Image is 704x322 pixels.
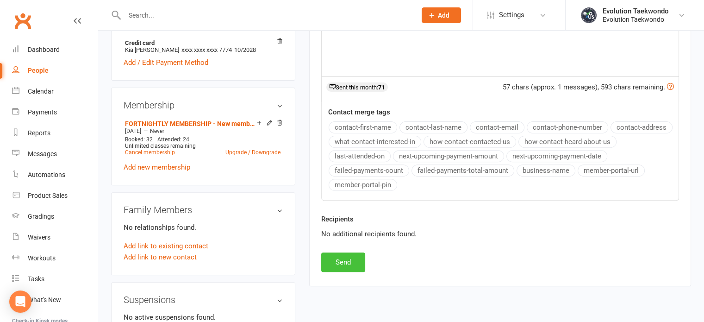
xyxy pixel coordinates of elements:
a: Payments [12,102,98,123]
div: Reports [28,129,50,137]
div: — [123,127,283,135]
button: Add [422,7,461,23]
input: Search... [122,9,410,22]
div: Dashboard [28,46,60,53]
a: Add link to existing contact [124,240,208,252]
h3: Membership [124,100,283,110]
a: Waivers [12,227,98,248]
button: next-upcoming-payment-date [506,150,607,162]
a: Gradings [12,206,98,227]
span: 10/2028 [234,46,256,53]
div: What's New [28,296,61,303]
a: Product Sales [12,185,98,206]
span: [DATE] [125,128,141,134]
div: Tasks [28,275,44,283]
button: last-attended-on [329,150,391,162]
div: Open Intercom Messenger [9,290,31,313]
a: Clubworx [11,9,34,32]
button: contact-phone-number [527,121,608,133]
a: Calendar [12,81,98,102]
div: 57 chars (approx. 1 messages), 593 chars remaining. [503,82,674,93]
div: Product Sales [28,192,68,199]
span: Unlimited classes remaining [125,143,196,149]
a: Add link to new contact [124,252,197,263]
div: Calendar [28,88,54,95]
div: Payments [28,108,57,116]
button: member-portal-pin [329,179,397,191]
span: Add [438,12,449,19]
button: contact-first-name [329,121,397,133]
span: xxxx xxxx xxxx 7774 [181,46,232,53]
button: contact-address [611,121,673,133]
p: No relationships found. [124,222,283,233]
h3: Suspensions [124,295,283,305]
button: business-name [517,164,575,177]
button: failed-payments-count [329,164,409,177]
a: People [12,60,98,81]
label: Recipients [321,214,354,225]
span: Settings [499,5,524,25]
div: Gradings [28,213,54,220]
strong: Credit card [125,39,278,46]
span: Attended: 24 [157,136,189,143]
div: Waivers [28,234,50,241]
button: Send [321,253,365,272]
li: Kia [PERSON_NAME] [124,38,283,55]
div: People [28,67,49,74]
button: contact-last-name [399,121,467,133]
strong: 71 [378,84,385,91]
a: Cancel membership [125,149,175,156]
div: Messages [28,150,57,158]
div: Evolution Taekwondo [603,7,669,15]
button: contact-email [470,121,524,133]
div: Workouts [28,254,56,262]
label: Contact merge tags [328,107,390,118]
a: Automations [12,164,98,185]
a: Workouts [12,248,98,269]
div: Evolution Taekwondo [603,15,669,24]
a: Add / Edit Payment Method [124,57,208,68]
button: how-contact-contacted-us [424,136,516,148]
span: Never [150,128,164,134]
a: Add new membership [124,163,190,171]
button: failed-payments-total-amount [411,164,514,177]
img: thumb_image1716958358.png [579,6,598,25]
button: next-upcoming-payment-amount [393,150,504,162]
button: how-contact-heard-about-us [518,136,617,148]
div: No additional recipients found. [321,228,679,240]
a: Tasks [12,269,98,290]
a: Upgrade / Downgrade [225,149,280,156]
button: what-contact-interested-in [329,136,421,148]
span: Booked: 32 [125,136,153,143]
a: Messages [12,144,98,164]
a: Dashboard [12,39,98,60]
h3: Family Members [124,205,283,215]
a: What's New [12,290,98,310]
a: Reports [12,123,98,144]
div: Sent this month: [326,82,388,92]
a: FORTNIGHTLY MEMBERSHIP - New member package [125,120,257,127]
button: member-portal-url [578,164,645,177]
div: Automations [28,171,65,178]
